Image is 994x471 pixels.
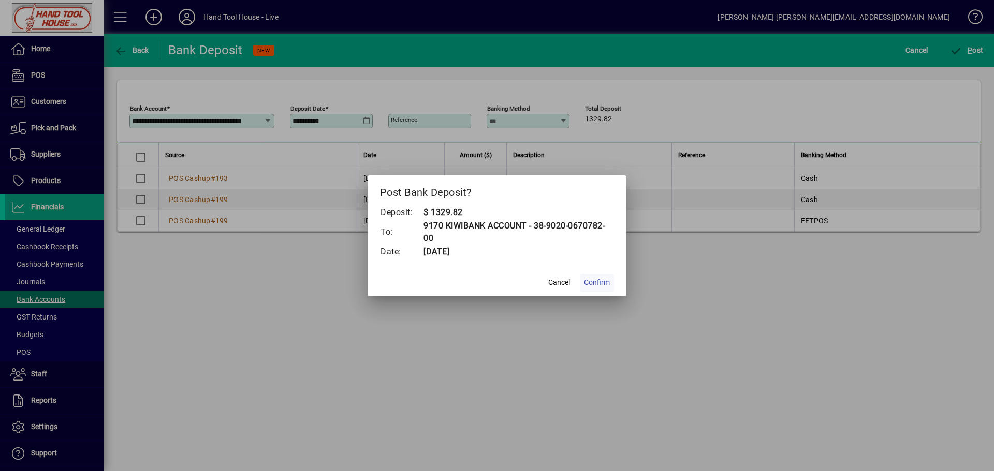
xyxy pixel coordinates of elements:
td: $ 1329.82 [423,206,614,219]
td: [DATE] [423,245,614,259]
button: Confirm [580,274,614,292]
td: Deposit: [380,206,423,219]
h2: Post Bank Deposit? [368,175,626,205]
td: Date: [380,245,423,259]
td: 9170 KIWIBANK ACCOUNT - 38-9020-0670782-00 [423,219,614,245]
td: To: [380,219,423,245]
span: Confirm [584,277,610,288]
button: Cancel [543,274,576,292]
span: Cancel [548,277,570,288]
